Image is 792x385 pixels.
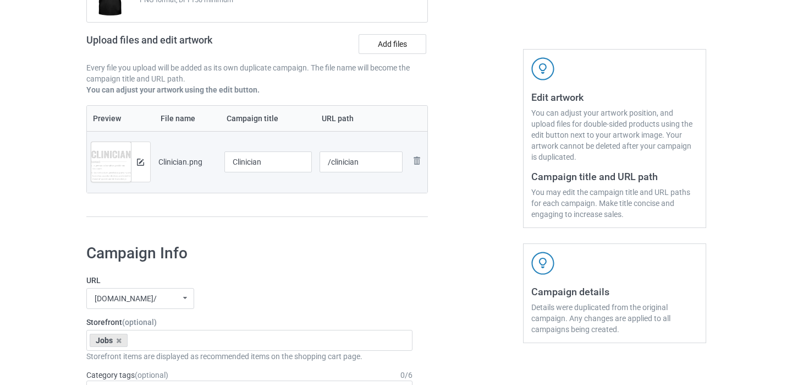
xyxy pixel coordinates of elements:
[86,351,413,362] div: Storefront items are displayed as recommended items on the shopping cart page.
[90,334,128,347] div: Jobs
[531,57,554,80] img: svg+xml;base64,PD94bWwgdmVyc2lvbj0iMS4wIiBlbmNvZGluZz0iVVRGLTgiPz4KPHN2ZyB3aWR0aD0iNDJweCIgaGVpZ2...
[316,106,406,131] th: URL path
[531,91,698,104] h3: Edit artwork
[359,34,426,54] label: Add files
[155,106,221,131] th: File name
[122,318,157,327] span: (optional)
[91,142,131,189] img: original.png
[86,370,168,381] label: Category tags
[135,371,168,379] span: (optional)
[137,159,144,166] img: svg+xml;base64,PD94bWwgdmVyc2lvbj0iMS4wIiBlbmNvZGluZz0iVVRGLTgiPz4KPHN2ZyB3aWR0aD0iMTRweCIgaGVpZ2...
[410,154,424,167] img: svg+xml;base64,PD94bWwgdmVyc2lvbj0iMS4wIiBlbmNvZGluZz0iVVRGLTgiPz4KPHN2ZyB3aWR0aD0iMjhweCIgaGVpZ2...
[531,107,698,162] div: You can adjust your artwork position, and upload files for double-sided products using the edit b...
[86,317,413,328] label: Storefront
[531,170,698,183] h3: Campaign title and URL path
[86,34,291,55] h2: Upload files and edit artwork
[531,252,554,275] img: svg+xml;base64,PD94bWwgdmVyc2lvbj0iMS4wIiBlbmNvZGluZz0iVVRGLTgiPz4KPHN2ZyB3aWR0aD0iNDJweCIgaGVpZ2...
[86,85,260,94] b: You can adjust your artwork using the edit button.
[400,370,413,381] div: 0 / 6
[86,243,413,263] h1: Campaign Info
[87,106,155,131] th: Preview
[86,275,413,286] label: URL
[158,156,217,167] div: Clinician.png
[86,62,428,84] p: Every file you upload will be added as its own duplicate campaign. The file name will become the ...
[531,302,698,335] div: Details were duplicated from the original campaign. Any changes are applied to all campaigns bein...
[531,187,698,220] div: You may edit the campaign title and URL paths for each campaign. Make title concise and engaging ...
[531,285,698,298] h3: Campaign details
[221,106,316,131] th: Campaign title
[95,295,157,302] div: [DOMAIN_NAME]/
